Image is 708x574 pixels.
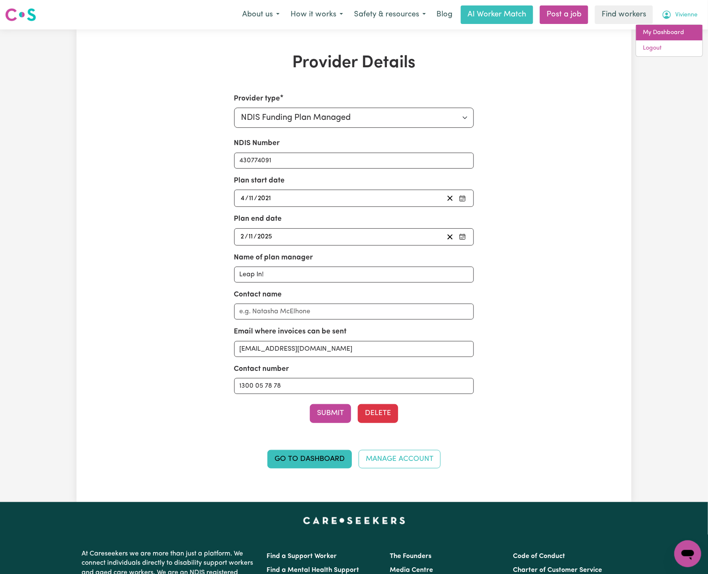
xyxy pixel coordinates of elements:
input: e.g. Natasha McElhone [234,304,474,320]
label: Contact number [234,364,289,375]
a: My Dashboard [636,25,703,41]
a: Post a job [540,5,588,24]
a: The Founders [390,553,431,560]
button: How it works [285,6,349,24]
input: -- [248,231,254,243]
label: Plan start date [234,175,285,186]
a: AI Worker Match [461,5,533,24]
img: Careseekers logo [5,7,36,22]
input: -- [240,231,245,243]
button: Clear plan start date [444,193,457,204]
label: Name of plan manager [234,252,313,263]
a: Blog [431,5,457,24]
button: Delete [358,404,398,423]
a: Careseekers home page [303,517,405,524]
iframe: Button to launch messaging window [674,540,701,567]
input: e.g. 0412 345 678 [234,378,474,394]
label: Email where invoices can be sent [234,326,347,337]
span: / [254,195,258,202]
div: My Account [636,24,703,57]
span: / [246,195,249,202]
input: e.g. MyPlanManager Pty. Ltd. [234,267,474,283]
button: Submit [310,404,351,423]
a: Find a Support Worker [267,553,337,560]
a: Go to Dashboard [267,450,352,468]
button: My Account [656,6,703,24]
button: Safety & resources [349,6,431,24]
span: / [254,233,257,241]
input: -- [240,193,246,204]
h1: Provider Details [174,53,534,73]
a: Media Centre [390,567,433,574]
span: / [245,233,248,241]
input: ---- [258,193,272,204]
button: Pick your plan end date [457,231,468,243]
input: -- [249,193,254,204]
button: About us [237,6,285,24]
a: Careseekers logo [5,5,36,24]
a: Logout [636,40,703,56]
button: Pick your plan start date [457,193,468,204]
a: Charter of Customer Service [513,567,602,574]
a: Code of Conduct [513,553,565,560]
input: ---- [257,231,273,243]
span: Vivienne [675,11,697,20]
a: Manage Account [359,450,441,468]
a: Find workers [595,5,653,24]
label: Provider type [234,93,280,104]
input: Enter your NDIS number [234,153,474,169]
label: Plan end date [234,214,282,225]
label: Contact name [234,289,282,300]
button: Clear plan end date [444,231,457,243]
label: NDIS Number [234,138,280,149]
input: e.g. nat.mc@myplanmanager.com.au [234,341,474,357]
